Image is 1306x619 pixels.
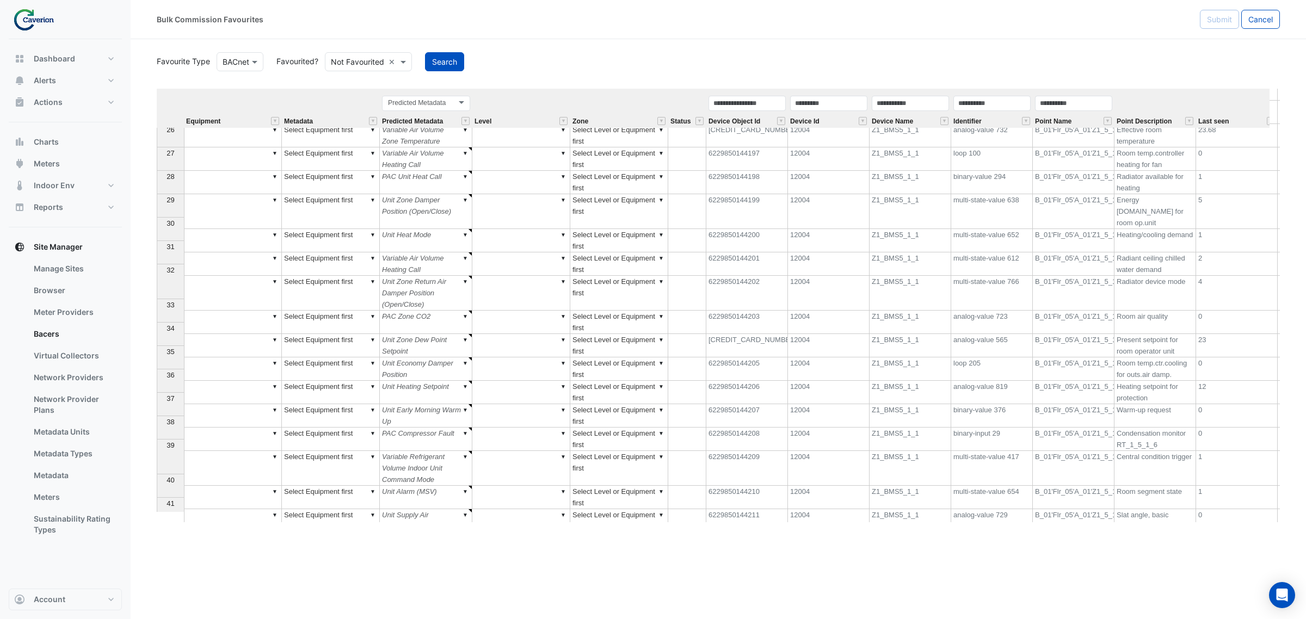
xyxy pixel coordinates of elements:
[270,252,279,264] div: ▼
[657,147,666,159] div: ▼
[167,394,174,403] span: 37
[282,334,380,357] td: Select Equipment first
[951,311,1033,334] td: analog-value 723
[167,149,174,157] span: 27
[1114,171,1196,194] td: Radiator available for heating
[572,118,588,125] span: Zone
[157,14,263,25] div: Bulk Commission Favourites
[706,509,788,544] td: 6229850144211
[14,180,25,191] app-icon: Indoor Env
[380,194,472,229] td: Unit Zone Damper Position (Open/Close)
[150,55,210,67] label: Favourite Type
[706,311,788,334] td: 6229850144203
[282,229,380,252] td: Select Equipment first
[951,357,1033,381] td: loop 205
[167,172,174,181] span: 28
[368,334,377,345] div: ▼
[570,171,668,194] td: Select Level or Equipment first
[34,594,65,605] span: Account
[788,147,870,171] td: 12004
[788,381,870,404] td: 12004
[951,451,1033,486] td: multi-state-value 417
[788,171,870,194] td: 12004
[1114,404,1196,428] td: Warm-up request
[368,404,377,416] div: ▼
[461,171,470,182] div: ▼
[706,194,788,229] td: 6229850144199
[788,229,870,252] td: 12004
[282,509,380,544] td: Select Equipment first
[282,486,380,509] td: Select Equipment first
[570,252,668,276] td: Select Level or Equipment first
[951,509,1033,544] td: analog-value 729
[25,323,122,345] a: Bacers
[657,229,666,240] div: ▼
[282,171,380,194] td: Select Equipment first
[1033,311,1114,334] td: B_01'Flr_05'A_01'Z1_5_1_3'RHvacCoo'[PERSON_NAME]
[380,451,472,486] td: Variable Refrigerant Volume Indoor Unit Command Mode
[1196,311,1278,334] td: 0
[870,147,951,171] td: Z1_BMS5_1_1
[282,428,380,451] td: Select Equipment first
[570,194,668,229] td: Select Level or Equipment first
[870,357,951,381] td: Z1_BMS5_1_1
[872,118,913,125] span: Device Name
[706,171,788,194] td: 6229850144198
[1033,509,1114,544] td: B_01'Flr_05'A_01'Z1_5_1_4_Segm1'Shd(R_1_5_1_4_2)'ShdBsc'SlatAglBsc
[167,126,174,134] span: 26
[1196,334,1278,357] td: 23
[570,486,668,509] td: Select Level or Equipment first
[1269,582,1295,608] div: Open Intercom Messenger
[657,311,666,322] div: ▼
[559,357,568,369] div: ▼
[25,421,122,443] a: Metadata Units
[282,357,380,381] td: Select Equipment first
[570,229,668,252] td: Select Level or Equipment first
[559,428,568,439] div: ▼
[788,357,870,381] td: 12004
[282,404,380,428] td: Select Equipment first
[870,124,951,147] td: Z1_BMS5_1_1
[870,194,951,229] td: Z1_BMS5_1_1
[1248,15,1273,24] span: Cancel
[1114,124,1196,147] td: Effective room temperature
[1241,10,1280,29] button: Cancel
[1033,486,1114,509] td: B_01'Flr_05'A_01'Z1_5_1_4_Segm1'RSegmSta
[270,229,279,240] div: ▼
[270,171,279,182] div: ▼
[1033,451,1114,486] td: B_01'Flr_05'A_01'Z1_5_1_9'ROpModDtr'CenCndTrg
[25,280,122,301] a: Browser
[1114,147,1196,171] td: Room temp.controller heating for fan
[14,75,25,86] app-icon: Alerts
[25,301,122,323] a: Meter Providers
[953,118,982,125] span: Identifier
[1114,334,1196,357] td: Present setpoint for room operator unit
[559,124,568,135] div: ▼
[1196,124,1278,147] td: 23.68
[706,486,788,509] td: 6229850144210
[951,486,1033,509] td: multi-state-value 654
[706,147,788,171] td: 6229850144197
[1196,509,1278,544] td: 0
[1196,486,1278,509] td: 1
[1033,381,1114,404] td: B_01'Flr_05'A_01'Z1_5_1_2'RHvacCoo'TCtlH'SpHPrt
[570,147,668,171] td: Select Level or Equipment first
[368,276,377,287] div: ▼
[25,443,122,465] a: Metadata Types
[282,124,380,147] td: Select Equipment first
[9,153,122,175] button: Meters
[657,357,666,369] div: ▼
[14,53,25,64] app-icon: Dashboard
[461,276,470,287] div: ▼
[706,124,788,147] td: [CREDIT_CARD_NUMBER]
[167,418,174,426] span: 38
[788,486,870,509] td: 12004
[380,509,472,544] td: Unit Supply Air Temperature Setpoint Reset Load Low Limit
[870,428,951,451] td: Z1_BMS5_1_1
[167,441,174,449] span: 39
[25,345,122,367] a: Virtual Collectors
[9,175,122,196] button: Indoor Env
[34,180,75,191] span: Indoor Env
[870,451,951,486] td: Z1_BMS5_1_1
[380,311,472,334] td: PAC Zone CO2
